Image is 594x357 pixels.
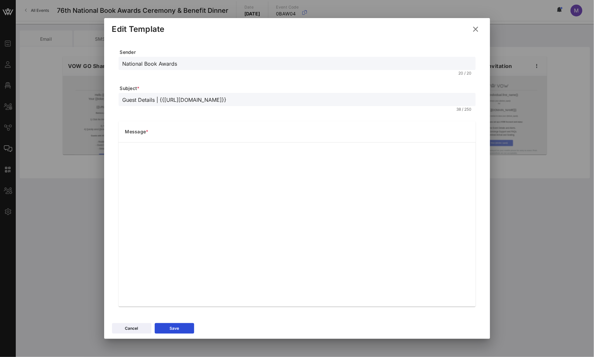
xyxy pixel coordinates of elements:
div: 20 / 20 [459,71,472,76]
span: Message [125,128,148,135]
span: Subject [120,85,476,92]
span: Sender [120,49,476,56]
button: Cancel [112,323,151,334]
input: Subject [123,95,472,104]
div: 38 / 250 [457,107,472,112]
button: Save [155,323,194,334]
div: Edit Template [112,24,165,34]
div: Save [170,325,179,332]
input: From [123,59,472,68]
div: Cancel [125,325,138,332]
